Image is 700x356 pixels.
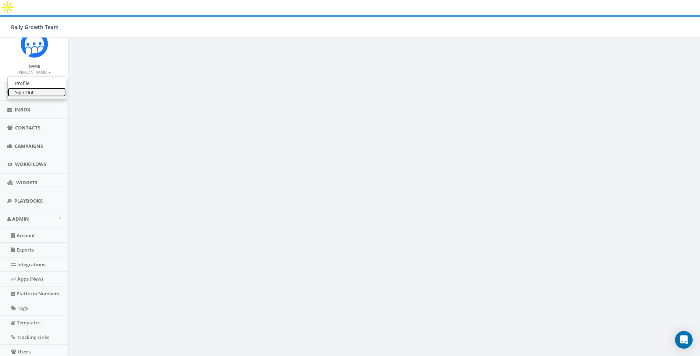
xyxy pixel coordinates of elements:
small: Name [29,64,40,69]
span: Campaigns [15,143,43,149]
span: Playbooks [14,197,43,204]
span: Widgets [16,179,37,186]
img: Icon_1.png [21,30,48,58]
a: [PERSON_NAME] [18,68,51,75]
small: [PERSON_NAME] [18,70,51,75]
div: Open Intercom Messenger [675,331,693,349]
span: Rally Growth Team [11,24,58,31]
span: Workflows [15,161,46,167]
span: Inbox [15,106,30,113]
span: Admin [12,216,29,222]
a: Sign Out [8,88,66,97]
span: Contacts [15,124,40,131]
a: Profile [8,79,66,88]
